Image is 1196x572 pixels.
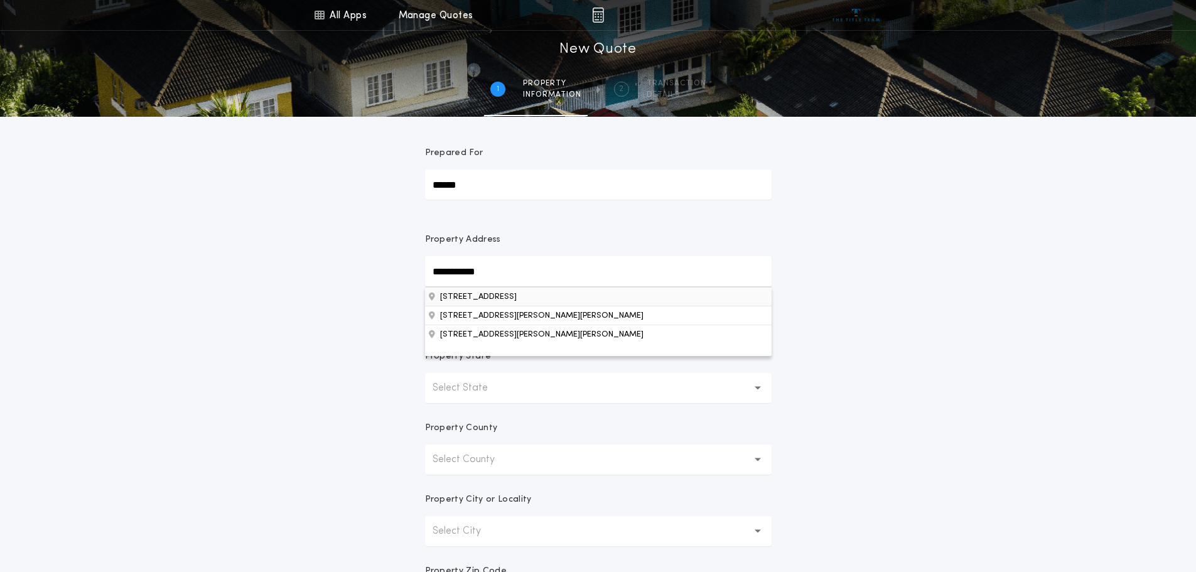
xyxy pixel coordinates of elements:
span: details [647,90,706,100]
button: Property Address[STREET_ADDRESS][STREET_ADDRESS][PERSON_NAME][PERSON_NAME] [425,306,772,325]
h1: New Quote [559,40,636,60]
p: Property County [425,422,498,434]
button: Property Address[STREET_ADDRESS][PERSON_NAME][PERSON_NAME][STREET_ADDRESS][PERSON_NAME][PERSON_NAME] [425,287,772,306]
p: Select County [433,452,515,467]
p: Property State [425,350,491,363]
img: img [592,8,604,23]
p: Select City [433,524,501,539]
button: Property Address[STREET_ADDRESS][STREET_ADDRESS][PERSON_NAME][PERSON_NAME] [425,325,772,343]
img: vs-icon [832,9,880,21]
button: Select City [425,516,772,546]
button: Select State [425,373,772,403]
h2: 2 [619,84,623,94]
p: Property Address [425,234,772,246]
span: Property [523,78,581,89]
p: Prepared For [425,147,483,159]
input: Prepared For [425,170,772,200]
p: Select State [433,380,508,396]
p: Property City or Locality [425,494,532,506]
span: Transaction [647,78,706,89]
button: Select County [425,445,772,475]
h2: 1 [497,84,499,94]
span: information [523,90,581,100]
